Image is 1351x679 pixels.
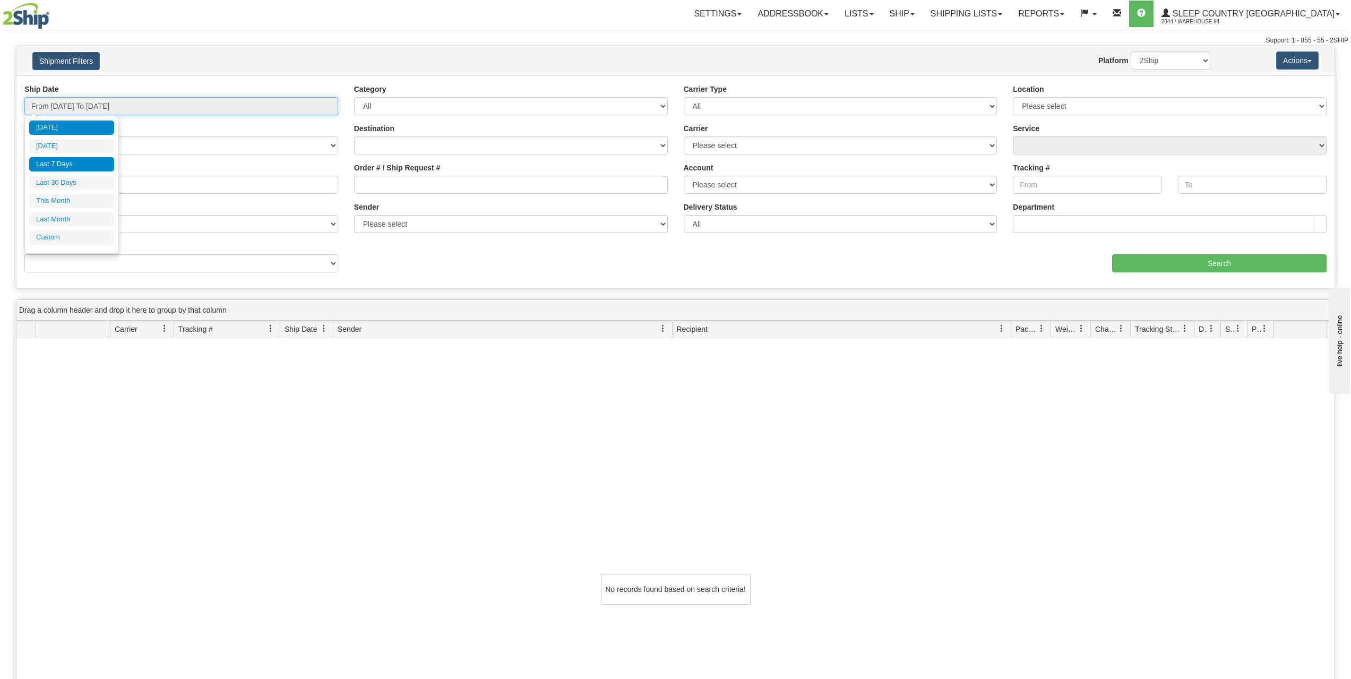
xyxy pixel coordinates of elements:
[1154,1,1348,27] a: Sleep Country [GEOGRAPHIC_DATA] 2044 / Warehouse 94
[882,1,923,27] a: Ship
[29,121,114,135] li: [DATE]
[1112,254,1327,272] input: Search
[1013,176,1161,194] input: From
[1178,176,1327,194] input: To
[315,320,333,338] a: Ship Date filter column settings
[1135,324,1181,334] span: Tracking Status
[29,139,114,153] li: [DATE]
[115,324,137,334] span: Carrier
[1276,51,1319,70] button: Actions
[1013,202,1054,212] label: Department
[1176,320,1194,338] a: Tracking Status filter column settings
[1255,320,1273,338] a: Pickup Status filter column settings
[1161,16,1241,27] span: 2044 / Warehouse 94
[1013,162,1049,173] label: Tracking #
[354,202,379,212] label: Sender
[1327,285,1350,393] iframe: chat widget
[1202,320,1220,338] a: Delivery Status filter column settings
[29,176,114,190] li: Last 30 Days
[1013,84,1044,94] label: Location
[1252,324,1261,334] span: Pickup Status
[1229,320,1247,338] a: Shipment Issues filter column settings
[1098,55,1129,66] label: Platform
[1095,324,1117,334] span: Charge
[354,123,394,134] label: Destination
[684,202,737,212] label: Delivery Status
[684,84,727,94] label: Carrier Type
[29,212,114,227] li: Last Month
[16,300,1335,321] div: grid grouping header
[338,324,362,334] span: Sender
[1225,324,1234,334] span: Shipment Issues
[601,574,751,605] div: No records found based on search criteria!
[1199,324,1208,334] span: Delivery Status
[1170,9,1335,18] span: Sleep Country [GEOGRAPHIC_DATA]
[8,9,98,17] div: live help - online
[3,36,1348,45] div: Support: 1 - 855 - 55 - 2SHIP
[686,1,750,27] a: Settings
[1013,123,1039,134] label: Service
[29,157,114,171] li: Last 7 Days
[32,52,100,70] button: Shipment Filters
[3,3,49,29] img: logo2044.jpg
[750,1,837,27] a: Addressbook
[1112,320,1130,338] a: Charge filter column settings
[837,1,881,27] a: Lists
[654,320,672,338] a: Sender filter column settings
[285,324,317,334] span: Ship Date
[993,320,1011,338] a: Recipient filter column settings
[684,123,708,134] label: Carrier
[354,84,386,94] label: Category
[1055,324,1078,334] span: Weight
[1072,320,1090,338] a: Weight filter column settings
[178,324,213,334] span: Tracking #
[24,84,59,94] label: Ship Date
[923,1,1010,27] a: Shipping lists
[262,320,280,338] a: Tracking # filter column settings
[354,162,441,173] label: Order # / Ship Request #
[29,194,114,208] li: This Month
[29,230,114,245] li: Custom
[684,162,713,173] label: Account
[156,320,174,338] a: Carrier filter column settings
[1032,320,1051,338] a: Packages filter column settings
[1016,324,1038,334] span: Packages
[1010,1,1072,27] a: Reports
[677,324,708,334] span: Recipient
